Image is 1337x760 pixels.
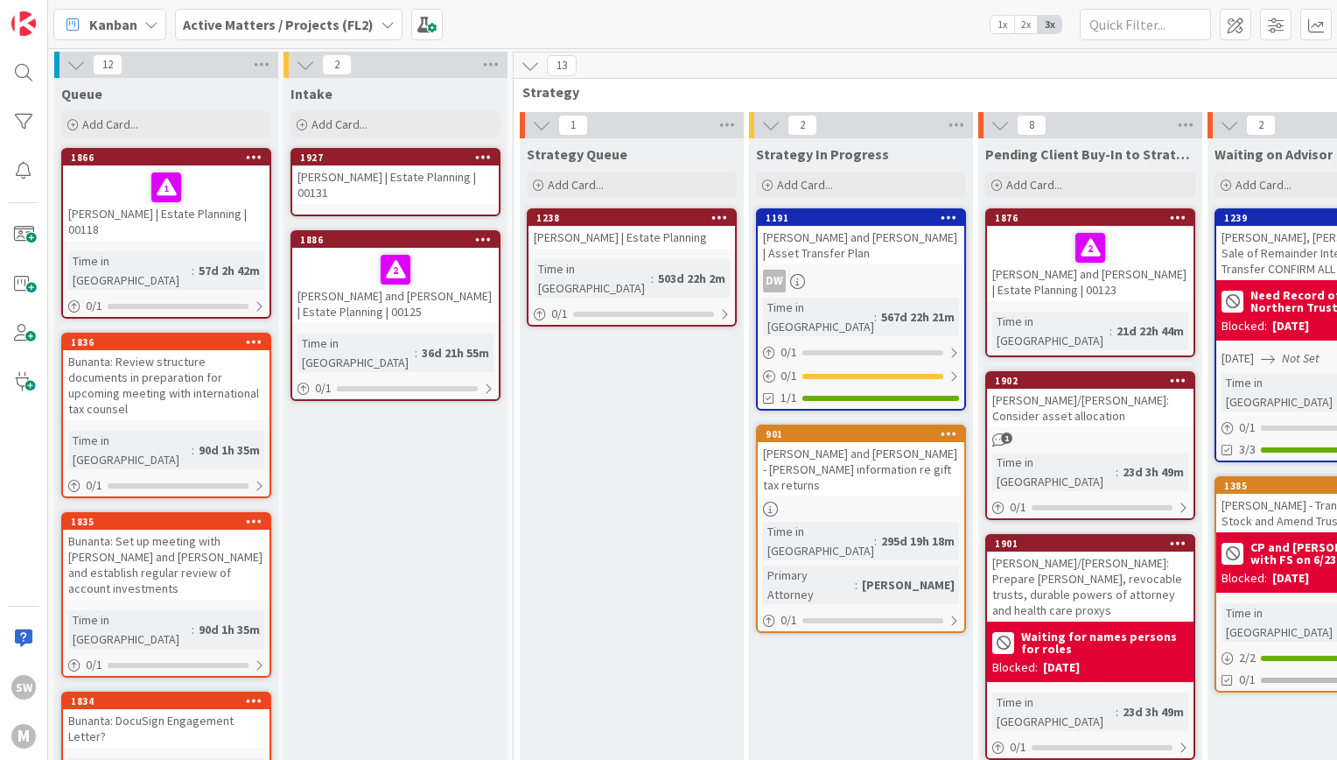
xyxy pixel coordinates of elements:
[63,654,269,676] div: 0/1
[987,736,1193,758] div: 0/1
[780,367,797,385] span: 0 / 1
[292,165,499,204] div: [PERSON_NAME] | Estate Planning | 00131
[766,212,964,224] div: 1191
[651,269,654,288] span: :
[995,212,1193,224] div: 1876
[290,85,332,102] span: Intake
[315,379,332,398] span: 0 / 1
[780,389,797,407] span: 1/1
[985,145,1195,163] span: Pending Client Buy-In to Strategy
[11,11,36,36] img: Visit kanbanzone.com
[71,695,269,707] div: 1834
[1214,145,1333,163] span: Waiting on Advisor
[987,496,1193,518] div: 0/1
[68,610,192,649] div: Time in [GEOGRAPHIC_DATA]
[71,151,269,164] div: 1866
[1221,569,1267,588] div: Blocked:
[987,210,1193,301] div: 1876[PERSON_NAME] and [PERSON_NAME] | Estate Planning | 00123
[758,426,964,442] div: 901
[192,620,194,639] span: :
[71,336,269,348] div: 1836
[758,270,964,292] div: DW
[1080,9,1211,40] input: Quick Filter...
[89,14,137,35] span: Kanban
[763,298,874,336] div: Time in [GEOGRAPHIC_DATA]
[558,115,588,136] span: 1
[1017,115,1046,136] span: 8
[63,350,269,420] div: Bunanta: Review structure documents in preparation for upcoming meeting with international tax co...
[292,232,499,323] div: 1886[PERSON_NAME] and [PERSON_NAME] | Estate Planning | 00125
[857,575,959,595] div: [PERSON_NAME]
[987,536,1193,552] div: 1901
[292,150,499,204] div: 1927[PERSON_NAME] | Estate Planning | 00131
[758,609,964,631] div: 0/1
[1043,658,1080,677] div: [DATE]
[63,693,269,709] div: 1834
[1014,16,1038,33] span: 2x
[63,334,269,350] div: 1836
[548,177,604,193] span: Add Card...
[758,341,964,363] div: 0/1
[63,165,269,241] div: [PERSON_NAME] | Estate Planning | 00118
[763,566,855,604] div: Primary Attorney
[86,297,102,315] span: 0 / 1
[311,116,367,132] span: Add Card...
[63,693,269,748] div: 1834Bunanta: DocuSign Engagement Letter?
[194,440,264,460] div: 90d 1h 35m
[194,261,264,280] div: 57d 2h 42m
[534,259,651,298] div: Time in [GEOGRAPHIC_DATA]
[1239,649,1256,667] span: 2 / 2
[1239,419,1256,437] span: 0 / 1
[758,426,964,496] div: 901[PERSON_NAME] and [PERSON_NAME] - [PERSON_NAME] information re gift tax returns
[1112,321,1188,341] div: 21d 22h 44m
[11,675,36,700] div: SW
[63,334,269,420] div: 1836Bunanta: Review structure documents in preparation for upcoming meeting with international ta...
[780,343,797,362] span: 0 / 1
[654,269,730,288] div: 503d 22h 2m
[300,151,499,164] div: 1927
[61,85,102,102] span: Queue
[322,54,352,75] span: 2
[1118,702,1188,721] div: 23d 3h 49m
[780,611,797,630] span: 0 / 1
[536,212,735,224] div: 1238
[877,531,959,551] div: 295d 19h 18m
[68,431,192,469] div: Time in [GEOGRAPHIC_DATA]
[1010,738,1026,756] span: 0 / 1
[777,177,833,193] span: Add Card...
[194,620,264,639] div: 90d 1h 35m
[874,531,877,551] span: :
[63,514,269,600] div: 1835Bunanta: Set up meeting with [PERSON_NAME] and [PERSON_NAME] and establish regular review of ...
[758,210,964,226] div: 1191
[82,116,138,132] span: Add Card...
[855,575,857,595] span: :
[86,476,102,495] span: 0 / 1
[1116,462,1118,482] span: :
[987,373,1193,427] div: 1902[PERSON_NAME]/[PERSON_NAME]: Consider asset allocation
[551,305,568,323] span: 0 / 1
[987,373,1193,389] div: 1902
[63,475,269,496] div: 0/1
[63,530,269,600] div: Bunanta: Set up meeting with [PERSON_NAME] and [PERSON_NAME] and establish regular review of acco...
[1116,702,1118,721] span: :
[300,234,499,246] div: 1886
[297,334,415,372] div: Time in [GEOGRAPHIC_DATA]
[766,428,964,440] div: 901
[63,709,269,748] div: Bunanta: DocuSign Engagement Letter?
[1118,462,1188,482] div: 23d 3h 49m
[995,375,1193,387] div: 1902
[763,270,786,292] div: DW
[874,307,877,327] span: :
[992,453,1116,491] div: Time in [GEOGRAPHIC_DATA]
[547,55,577,76] span: 13
[527,145,627,163] span: Strategy Queue
[86,656,102,674] span: 0 / 1
[93,54,122,75] span: 12
[987,536,1193,622] div: 1901[PERSON_NAME]/[PERSON_NAME]: Prepare [PERSON_NAME], revocable trusts, durable powers of attor...
[417,343,493,362] div: 36d 21h 55m
[1272,317,1309,335] div: [DATE]
[528,210,735,249] div: 1238[PERSON_NAME] | Estate Planning
[1109,321,1112,341] span: :
[763,522,874,560] div: Time in [GEOGRAPHIC_DATA]
[1006,177,1062,193] span: Add Card...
